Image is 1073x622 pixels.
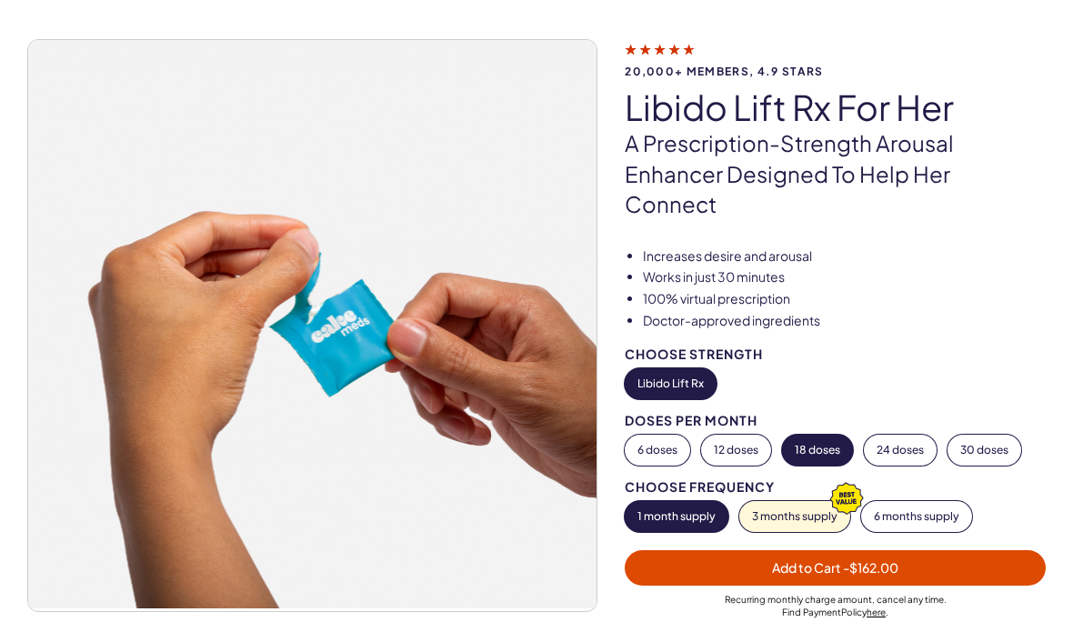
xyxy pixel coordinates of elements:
div: Doses per Month [625,414,1046,427]
div: Choose Strength [625,347,1046,361]
button: 3 months supply [739,501,850,532]
div: Choose Frequency [625,480,1046,494]
a: 20,000+ members, 4.9 stars [625,41,1046,77]
span: Add to Cart [772,559,898,576]
button: 24 doses [864,435,937,466]
div: Recurring monthly charge amount , cancel any time. Policy . [625,593,1046,618]
span: 20,000+ members, 4.9 stars [625,65,1046,77]
span: - $162.00 [843,559,898,576]
h1: Libido Lift Rx For Her [625,88,1046,126]
button: 18 doses [782,435,853,466]
li: 100% virtual prescription [643,290,1046,308]
a: here [867,607,886,617]
button: 1 month supply [625,501,728,532]
button: 12 doses [701,435,771,466]
button: Add to Cart -$162.00 [625,550,1046,586]
li: Doctor-approved ingredients [643,312,1046,330]
button: 6 months supply [861,501,972,532]
button: 6 doses [625,435,690,466]
li: Increases desire and arousal [643,247,1046,266]
span: Find Payment [782,607,841,617]
button: 30 doses [948,435,1021,466]
li: Works in just 30 minutes [643,268,1046,286]
img: Libido Lift Rx For Her [28,40,597,608]
button: Libido Lift Rx [625,368,717,399]
p: A prescription-strength arousal enhancer designed to help her connect [625,128,1046,220]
